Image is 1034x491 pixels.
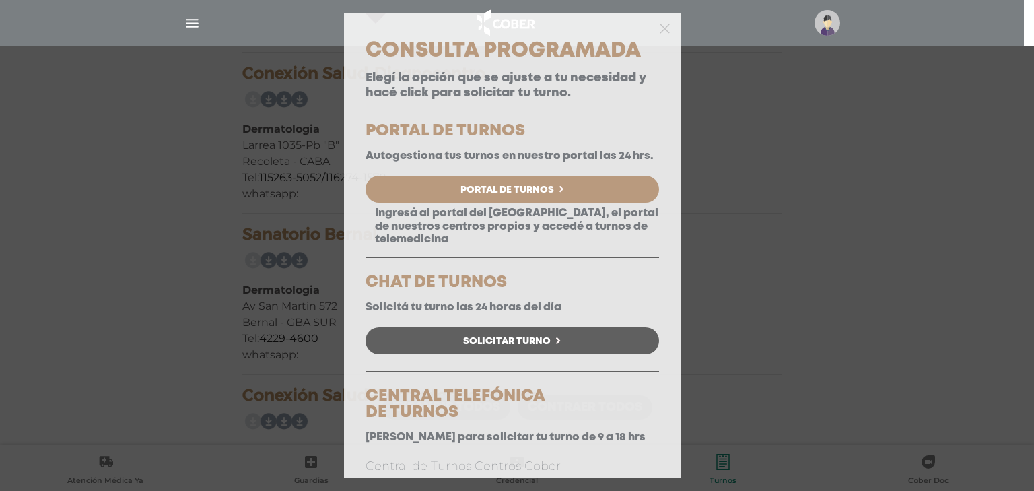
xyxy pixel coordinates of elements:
p: Ingresá al portal del [GEOGRAPHIC_DATA], el portal de nuestros centros propios y accedé a turnos ... [366,207,659,246]
span: Consulta Programada [366,42,641,60]
a: Portal de Turnos [366,176,659,203]
h5: CHAT DE TURNOS [366,275,659,291]
p: Elegí la opción que se ajuste a tu necesidad y hacé click para solicitar tu turno. [366,71,659,100]
p: Solicitá tu turno las 24 horas del día [366,301,659,314]
a: Solicitar Turno [366,327,659,354]
span: Portal de Turnos [460,185,554,195]
p: [PERSON_NAME] para solicitar tu turno de 9 a 18 hrs [366,431,659,444]
span: Solicitar Turno [463,337,551,346]
h5: CENTRAL TELEFÓNICA DE TURNOS [366,389,659,421]
p: Autogestiona tus turnos en nuestro portal las 24 hrs. [366,150,659,162]
h5: PORTAL DE TURNOS [366,123,659,139]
